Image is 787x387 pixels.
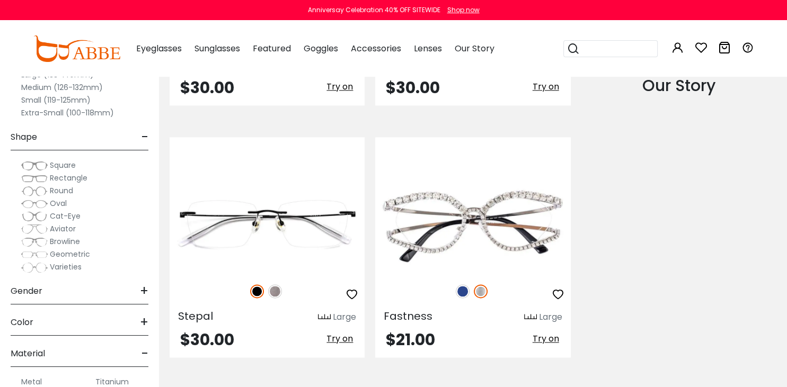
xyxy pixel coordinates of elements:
[21,237,48,247] img: Browline.png
[386,76,440,99] span: $30.00
[21,160,48,171] img: Square.png
[455,42,494,55] span: Our Story
[21,94,91,106] label: Small (119-125mm)
[529,332,562,346] button: Try on
[250,284,264,298] img: Black
[140,310,148,335] span: +
[21,81,103,94] label: Medium (126-132mm)
[414,42,442,55] span: Lenses
[253,42,291,55] span: Featured
[11,124,37,150] span: Shape
[456,284,470,298] img: Blue
[323,80,356,94] button: Try on
[50,249,90,259] span: Geometric
[50,211,81,221] span: Cat-Eye
[268,284,282,298] img: Gun
[21,262,48,273] img: Varieties.png
[304,42,338,55] span: Goggles
[50,262,82,272] span: Varieties
[386,328,435,351] span: $21.00
[474,284,488,298] img: Silver
[50,198,67,209] span: Oval
[581,74,776,97] div: Our Story
[140,278,148,304] span: +
[333,311,356,323] div: Large
[180,76,234,99] span: $30.00
[384,309,432,323] span: Fastness
[524,313,537,321] img: size ruler
[178,309,213,323] span: Stepal
[21,224,48,235] img: Aviator.png
[21,249,48,260] img: Geometric.png
[50,185,73,196] span: Round
[375,175,570,273] img: Silver Fastness - Metal ,Adjust Nose Pads
[194,42,240,55] span: Sunglasses
[326,80,353,93] span: Try on
[180,328,234,351] span: $30.00
[21,211,48,222] img: Cat-Eye.png
[21,173,48,184] img: Rectangle.png
[533,332,559,345] span: Try on
[11,310,33,335] span: Color
[170,175,365,273] img: Black Stepal - Titanium ,Adjust Nose Pads
[50,173,87,183] span: Rectangle
[326,332,353,345] span: Try on
[539,311,562,323] div: Large
[11,341,45,366] span: Material
[50,236,80,247] span: Browline
[21,106,114,119] label: Extra-Small (100-118mm)
[50,223,76,234] span: Aviator
[318,313,331,321] img: size ruler
[447,5,480,15] div: Shop now
[142,341,148,366] span: -
[351,42,401,55] span: Accessories
[323,332,356,346] button: Try on
[50,160,76,170] span: Square
[33,35,120,62] img: abbeglasses.com
[136,42,182,55] span: Eyeglasses
[442,5,480,14] a: Shop now
[21,186,48,196] img: Round.png
[11,278,42,304] span: Gender
[308,5,440,15] div: Anniversay Celebration 40% OFF SITEWIDE
[21,199,48,209] img: Oval.png
[529,80,562,94] button: Try on
[533,80,559,93] span: Try on
[142,124,148,150] span: -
